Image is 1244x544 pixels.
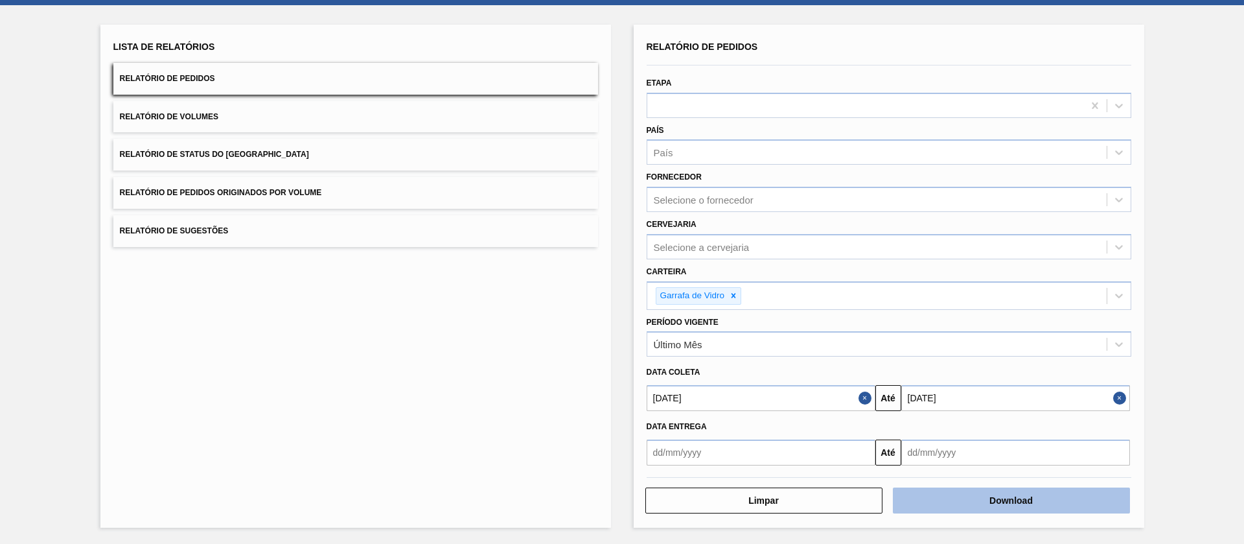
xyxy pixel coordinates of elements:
[656,288,727,304] div: Garrafa de Vidro
[113,215,598,247] button: Relatório de Sugestões
[654,241,750,252] div: Selecione a cervejaria
[654,339,702,350] div: Último Mês
[113,139,598,171] button: Relatório de Status do [GEOGRAPHIC_DATA]
[647,126,664,135] label: País
[1113,385,1130,411] button: Close
[647,41,758,52] span: Relatório de Pedidos
[647,422,707,431] span: Data Entrega
[875,385,901,411] button: Até
[647,385,875,411] input: dd/mm/yyyy
[647,368,700,377] span: Data coleta
[647,267,687,276] label: Carteira
[647,440,875,466] input: dd/mm/yyyy
[113,101,598,133] button: Relatório de Volumes
[647,172,702,182] label: Fornecedor
[120,226,229,235] span: Relatório de Sugestões
[647,318,719,327] label: Período Vigente
[120,188,322,197] span: Relatório de Pedidos Originados por Volume
[120,150,309,159] span: Relatório de Status do [GEOGRAPHIC_DATA]
[120,74,215,83] span: Relatório de Pedidos
[647,220,697,229] label: Cervejaria
[120,112,218,121] span: Relatório de Volumes
[858,385,875,411] button: Close
[901,440,1130,466] input: dd/mm/yyyy
[113,41,215,52] span: Lista de Relatórios
[113,63,598,95] button: Relatório de Pedidos
[645,488,882,514] button: Limpar
[654,147,673,158] div: País
[893,488,1130,514] button: Download
[901,385,1130,411] input: dd/mm/yyyy
[875,440,901,466] button: Até
[654,195,754,206] div: Selecione o fornecedor
[647,78,672,88] label: Etapa
[113,177,598,209] button: Relatório de Pedidos Originados por Volume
